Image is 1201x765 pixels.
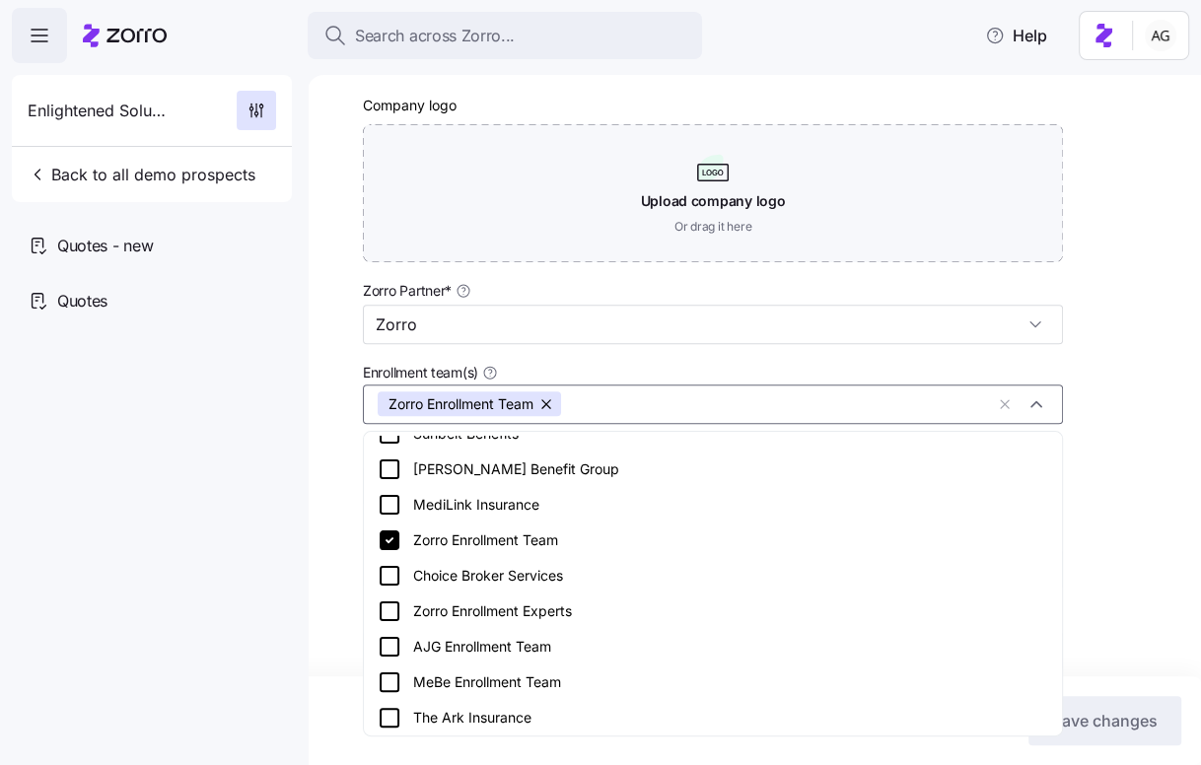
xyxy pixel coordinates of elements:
span: Back to all demo prospects [28,163,255,186]
span: Help [985,24,1047,47]
span: Enrollment team(s) [363,363,478,382]
div: [PERSON_NAME] Benefit Group [378,457,1048,481]
img: 5fc55c57e0610270ad857448bea2f2d5 [1145,20,1176,51]
button: Save changes [1028,696,1181,745]
div: The Ark Insurance [378,706,1048,730]
span: Search across Zorro... [355,24,515,48]
a: Quotes - new [12,218,292,273]
span: Quotes - new [57,234,153,258]
span: Save changes [1052,709,1158,732]
button: Search across Zorro... [308,12,702,59]
span: Zorro Partner * [363,281,452,301]
a: Quotes [12,273,292,328]
label: Company logo [363,95,457,116]
button: Help [969,16,1063,55]
input: Select a partner [363,305,1063,344]
div: MediLink Insurance [378,493,1048,517]
div: Zorro Enrollment Team [378,528,1048,552]
span: Zorro Enrollment Team [389,391,533,416]
div: Zorro Enrollment Experts [378,599,1048,623]
button: Back to all demo prospects [20,155,263,194]
span: Quotes [57,289,107,313]
div: AJG Enrollment Team [378,635,1048,659]
span: Enlightened Solutions [28,99,170,123]
div: MeBe Enrollment Team [378,670,1048,694]
div: Choice Broker Services [378,564,1048,588]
